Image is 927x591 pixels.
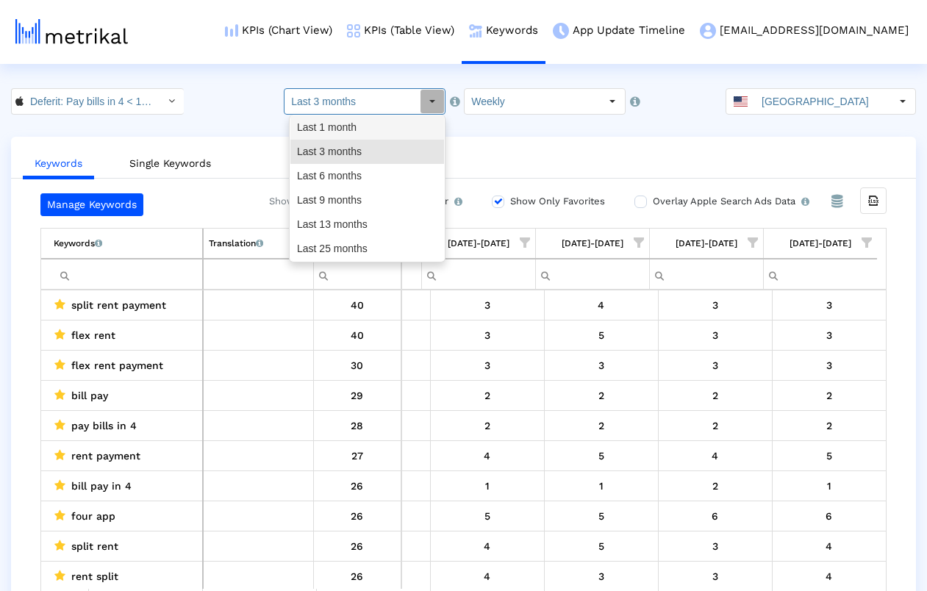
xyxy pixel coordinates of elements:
[71,356,163,375] span: flex rent payment
[448,234,509,253] div: [DATE]-[DATE]
[420,89,445,114] div: Select
[763,229,877,259] td: Column 09/28/25-10/04/25
[550,356,653,375] div: 9/20/25
[436,356,539,375] div: 9/13/25
[764,262,878,287] input: Filter cell
[778,446,881,465] div: 10/4/25
[436,537,539,556] div: 9/13/25
[421,259,535,290] td: Filter cell
[118,150,223,177] a: Single Keywords
[203,259,313,290] td: Filter cell
[41,259,203,290] td: Filter cell
[319,295,396,315] div: 40
[778,506,881,526] div: 10/4/25
[436,476,539,495] div: 9/13/25
[778,567,881,586] div: 10/4/25
[319,356,396,375] div: 30
[314,262,401,287] input: Filter cell
[203,229,313,259] td: Column Translation
[421,229,535,259] td: Column 09/07/25-09/13/25
[550,295,653,315] div: 9/20/25
[520,237,530,248] span: Show filter options for column '09/07/25-09/13/25'
[550,386,653,405] div: 9/20/25
[664,476,767,495] div: 9/27/25
[650,262,763,287] input: Filter cell
[700,23,716,39] img: my-account-menu-icon.png
[676,234,737,253] div: [DATE]-[DATE]
[159,89,184,114] div: Select
[778,537,881,556] div: 10/4/25
[319,416,396,435] div: 28
[319,446,396,465] div: 27
[649,259,763,290] td: Filter cell
[664,356,767,375] div: 9/27/25
[436,446,539,465] div: 9/13/25
[778,295,881,315] div: 10/4/25
[600,89,625,114] div: Select
[649,229,763,259] td: Column 09/21/25-09/27/25
[562,234,623,253] div: [DATE]-[DATE]
[550,326,653,345] div: 9/20/25
[290,140,444,164] div: Last 3 months
[550,446,653,465] div: 9/20/25
[507,193,605,209] label: Show Only Favorites
[550,567,653,586] div: 9/20/25
[649,193,809,209] label: Overlay Apple Search Ads Data
[748,237,758,248] span: Show filter options for column '09/21/25-09/27/25'
[436,567,539,586] div: 9/13/25
[313,259,401,290] td: Filter cell
[790,234,851,253] div: [DATE]-[DATE]
[664,326,767,345] div: 9/27/25
[290,164,444,188] div: Last 6 months
[71,567,118,586] span: rent split
[436,416,539,435] div: 9/13/25
[664,506,767,526] div: 9/27/25
[54,234,102,253] div: Keywords
[550,476,653,495] div: 9/20/25
[319,326,396,345] div: 40
[436,506,539,526] div: 9/13/25
[763,259,877,290] td: Filter cell
[319,537,396,556] div: 26
[71,446,140,465] span: rent payment
[290,188,444,212] div: Last 9 months
[469,24,482,37] img: keywords.png
[890,89,915,114] div: Select
[550,416,653,435] div: 9/20/25
[40,193,143,216] a: Manage Keywords
[319,386,396,405] div: 29
[535,229,649,259] td: Column 09/14/25-09/20/25
[254,193,298,216] div: Show:
[422,262,535,287] input: Filter cell
[319,506,396,526] div: 26
[71,416,137,435] span: pay bills in 4
[664,416,767,435] div: 9/27/25
[41,229,203,259] td: Column Keyword
[71,476,132,495] span: bill pay in 4
[23,150,94,179] a: Keywords
[536,262,649,287] input: Filter cell
[290,115,444,140] div: Last 1 month
[634,237,644,248] span: Show filter options for column '09/14/25-09/20/25'
[664,446,767,465] div: 9/27/25
[436,295,539,315] div: 9/13/25
[778,386,881,405] div: 10/4/25
[71,386,108,405] span: bill pay
[553,23,569,39] img: app-update-menu-icon.png
[319,476,396,495] div: 26
[290,212,444,237] div: Last 13 months
[778,476,881,495] div: 10/4/25
[664,386,767,405] div: 9/27/25
[71,326,115,345] span: flex rent
[778,416,881,435] div: 10/4/25
[209,234,263,253] div: Translation
[550,537,653,556] div: 9/20/25
[54,262,202,287] input: Filter cell
[436,326,539,345] div: 9/13/25
[664,295,767,315] div: 9/27/25
[664,537,767,556] div: 9/27/25
[71,506,115,526] span: four app
[225,24,238,37] img: kpi-chart-menu-icon.png
[860,187,887,214] div: Export all data
[550,506,653,526] div: 9/20/25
